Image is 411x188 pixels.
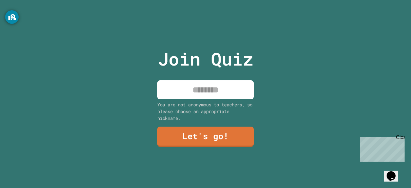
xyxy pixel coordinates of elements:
a: Let's go! [157,127,254,147]
iframe: chat widget [384,162,405,182]
div: You are not anonymous to teachers, so please choose an appropriate nickname. [157,101,254,121]
p: Join Quiz [158,46,253,72]
button: GoGuardian Privacy Information [5,10,19,24]
iframe: chat widget [358,134,405,162]
div: Chat with us now!Close [3,3,44,41]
